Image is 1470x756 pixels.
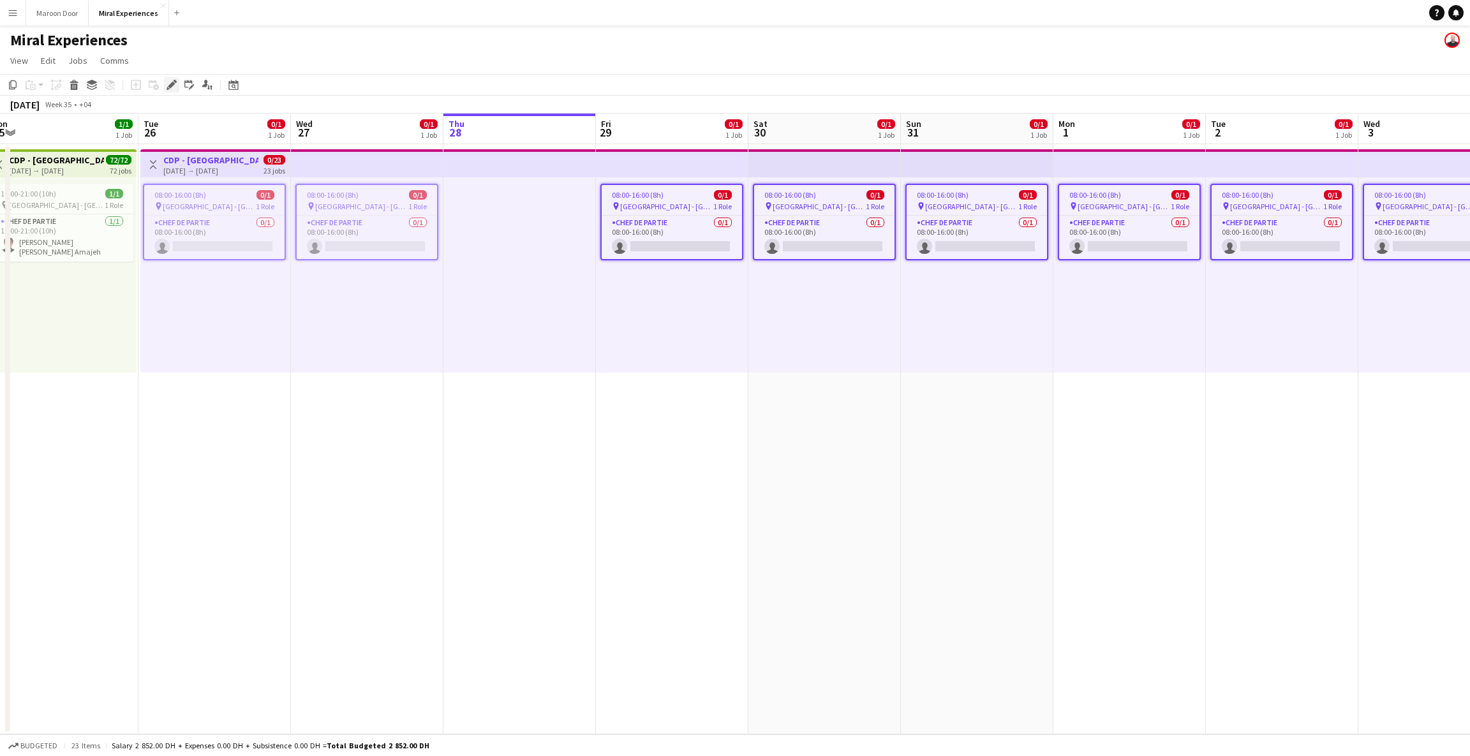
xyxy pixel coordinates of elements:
[100,55,129,66] span: Comms
[9,154,104,166] h3: CDP - [GEOGRAPHIC_DATA]
[1057,125,1075,140] span: 1
[256,202,274,211] span: 1 Role
[1444,33,1460,48] app-user-avatar: Houssam Hussein
[20,741,57,750] span: Budgeted
[79,100,91,109] div: +04
[110,165,131,175] div: 72 jobs
[904,125,921,140] span: 31
[1069,190,1121,200] span: 08:00-16:00 (8h)
[420,130,437,140] div: 1 Job
[1211,118,1226,130] span: Tue
[163,154,258,166] h3: CDP - [GEOGRAPHIC_DATA]
[10,31,128,50] h1: Miral Experiences
[1182,119,1200,129] span: 0/1
[42,100,74,109] span: Week 35
[144,118,158,130] span: Tue
[268,130,285,140] div: 1 Job
[1335,130,1352,140] div: 1 Job
[10,98,40,111] div: [DATE]
[1078,202,1171,211] span: [GEOGRAPHIC_DATA] - [GEOGRAPHIC_DATA]
[420,119,438,129] span: 0/1
[95,52,134,69] a: Comms
[409,190,427,200] span: 0/1
[1171,202,1189,211] span: 1 Role
[866,202,884,211] span: 1 Role
[143,184,286,260] app-job-card: 08:00-16:00 (8h)0/1 [GEOGRAPHIC_DATA] - [GEOGRAPHIC_DATA]1 RoleChef de Partie0/108:00-16:00 (8h)
[1030,130,1047,140] div: 1 Job
[6,739,59,753] button: Budgeted
[307,190,359,200] span: 08:00-16:00 (8h)
[63,52,93,69] a: Jobs
[753,184,896,260] app-job-card: 08:00-16:00 (8h)0/1 [GEOGRAPHIC_DATA] - [GEOGRAPHIC_DATA]1 RoleChef de Partie0/108:00-16:00 (8h)
[1018,202,1037,211] span: 1 Role
[26,1,89,26] button: Maroon Door
[9,166,104,175] div: [DATE] → [DATE]
[1230,202,1323,211] span: [GEOGRAPHIC_DATA] - [GEOGRAPHIC_DATA]
[925,202,1018,211] span: [GEOGRAPHIC_DATA] - [GEOGRAPHIC_DATA]
[773,202,866,211] span: [GEOGRAPHIC_DATA] - [GEOGRAPHIC_DATA]
[917,190,969,200] span: 08:00-16:00 (8h)
[264,155,285,165] span: 0/23
[154,190,206,200] span: 08:00-16:00 (8h)
[163,202,256,211] span: [GEOGRAPHIC_DATA] - [GEOGRAPHIC_DATA]
[725,130,742,140] div: 1 Job
[115,130,132,140] div: 1 Job
[41,55,56,66] span: Edit
[1210,184,1353,260] app-job-card: 08:00-16:00 (8h)0/1 [GEOGRAPHIC_DATA] - [GEOGRAPHIC_DATA]1 RoleChef de Partie0/108:00-16:00 (8h)
[1212,216,1352,259] app-card-role: Chef de Partie0/108:00-16:00 (8h)
[599,125,611,140] span: 29
[907,216,1047,259] app-card-role: Chef de Partie0/108:00-16:00 (8h)
[264,165,285,175] div: 23 jobs
[601,118,611,130] span: Fri
[295,184,438,260] app-job-card: 08:00-16:00 (8h)0/1 [GEOGRAPHIC_DATA] - [GEOGRAPHIC_DATA]1 RoleChef de Partie0/108:00-16:00 (8h)
[5,52,33,69] a: View
[878,130,895,140] div: 1 Job
[10,55,28,66] span: View
[296,118,313,130] span: Wed
[620,202,713,211] span: [GEOGRAPHIC_DATA] - [GEOGRAPHIC_DATA]
[315,202,408,211] span: [GEOGRAPHIC_DATA] - [GEOGRAPHIC_DATA]
[602,216,742,259] app-card-role: Chef de Partie0/108:00-16:00 (8h)
[1183,130,1199,140] div: 1 Job
[106,155,131,165] span: 72/72
[142,125,158,140] span: 26
[1222,190,1273,200] span: 08:00-16:00 (8h)
[68,55,87,66] span: Jobs
[105,200,123,210] span: 1 Role
[1059,216,1199,259] app-card-role: Chef de Partie0/108:00-16:00 (8h)
[1058,184,1201,260] app-job-card: 08:00-16:00 (8h)0/1 [GEOGRAPHIC_DATA] - [GEOGRAPHIC_DATA]1 RoleChef de Partie0/108:00-16:00 (8h)
[115,119,133,129] span: 1/1
[612,190,664,200] span: 08:00-16:00 (8h)
[70,741,101,750] span: 23 items
[294,125,313,140] span: 27
[866,190,884,200] span: 0/1
[1,189,56,198] span: 11:00-21:00 (10h)
[256,190,274,200] span: 0/1
[36,52,61,69] a: Edit
[447,125,464,140] span: 28
[89,1,169,26] button: Miral Experiences
[906,118,921,130] span: Sun
[1030,119,1048,129] span: 0/1
[1374,190,1426,200] span: 08:00-16:00 (8h)
[1019,190,1037,200] span: 0/1
[1324,190,1342,200] span: 0/1
[327,741,429,750] span: Total Budgeted 2 852.00 DH
[267,119,285,129] span: 0/1
[1363,118,1380,130] span: Wed
[600,184,743,260] div: 08:00-16:00 (8h)0/1 [GEOGRAPHIC_DATA] - [GEOGRAPHIC_DATA]1 RoleChef de Partie0/108:00-16:00 (8h)
[449,118,464,130] span: Thu
[112,741,429,750] div: Salary 2 852.00 DH + Expenses 0.00 DH + Subsistence 0.00 DH =
[1171,190,1189,200] span: 0/1
[754,216,895,259] app-card-role: Chef de Partie0/108:00-16:00 (8h)
[1335,119,1353,129] span: 0/1
[144,216,285,259] app-card-role: Chef de Partie0/108:00-16:00 (8h)
[105,189,123,198] span: 1/1
[1362,125,1380,140] span: 3
[1058,118,1075,130] span: Mon
[905,184,1048,260] div: 08:00-16:00 (8h)0/1 [GEOGRAPHIC_DATA] - [GEOGRAPHIC_DATA]1 RoleChef de Partie0/108:00-16:00 (8h)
